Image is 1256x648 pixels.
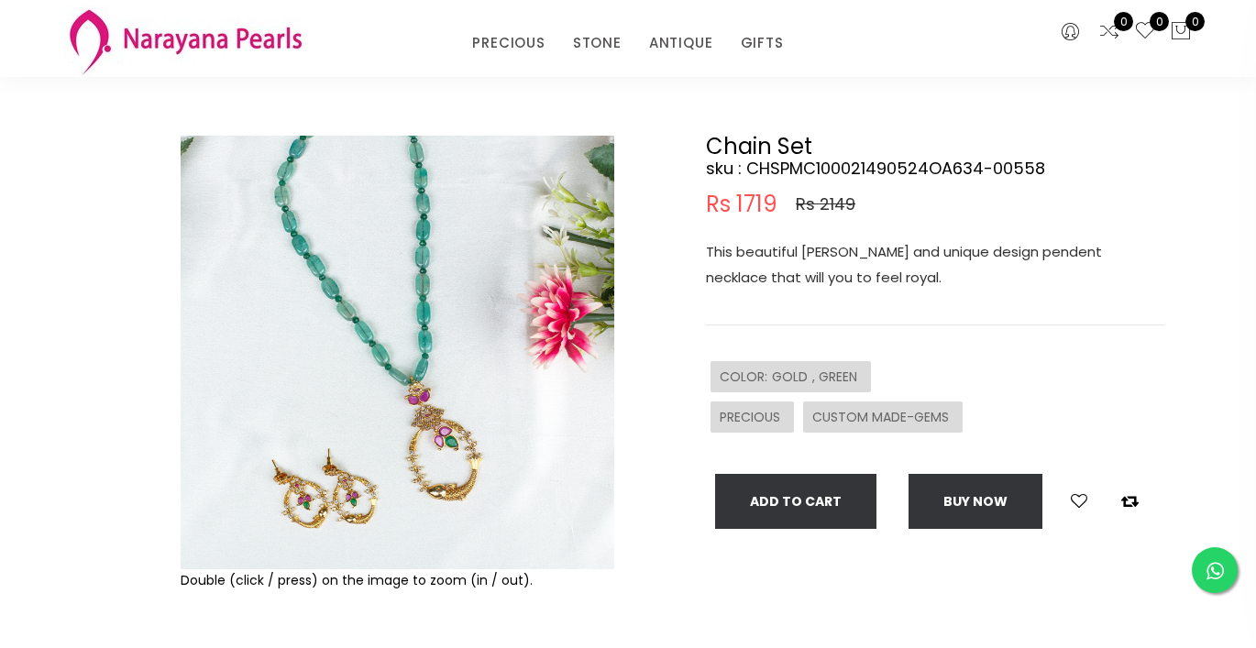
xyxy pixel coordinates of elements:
p: This beautiful [PERSON_NAME] and unique design pendent necklace that will you to feel royal. [706,239,1164,291]
a: 0 [1098,20,1120,44]
span: 0 [1185,12,1205,31]
span: PRECIOUS [720,408,785,426]
h4: sku : CHSPMC100021490524OA634-00558 [706,158,1164,180]
span: GOLD [772,368,812,386]
button: Add to compare [1116,489,1144,513]
a: STONE [573,29,622,57]
button: Add to wishlist [1065,489,1093,513]
a: GIFTS [741,29,784,57]
img: Example [181,136,614,569]
a: PRECIOUS [472,29,545,57]
span: 0 [1114,12,1133,31]
button: 0 [1170,20,1192,44]
span: Rs 1719 [706,193,777,215]
a: ANTIQUE [649,29,713,57]
span: Rs 2149 [796,193,855,215]
span: COLOR : [720,368,772,386]
a: 0 [1134,20,1156,44]
span: CUSTOM MADE-GEMS [812,408,953,426]
button: Add To Cart [715,474,876,529]
h2: Chain Set [706,136,1164,158]
button: Buy now [909,474,1042,529]
span: , GREEN [812,368,862,386]
span: 0 [1150,12,1169,31]
div: Double (click / press) on the image to zoom (in / out). [181,569,614,591]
